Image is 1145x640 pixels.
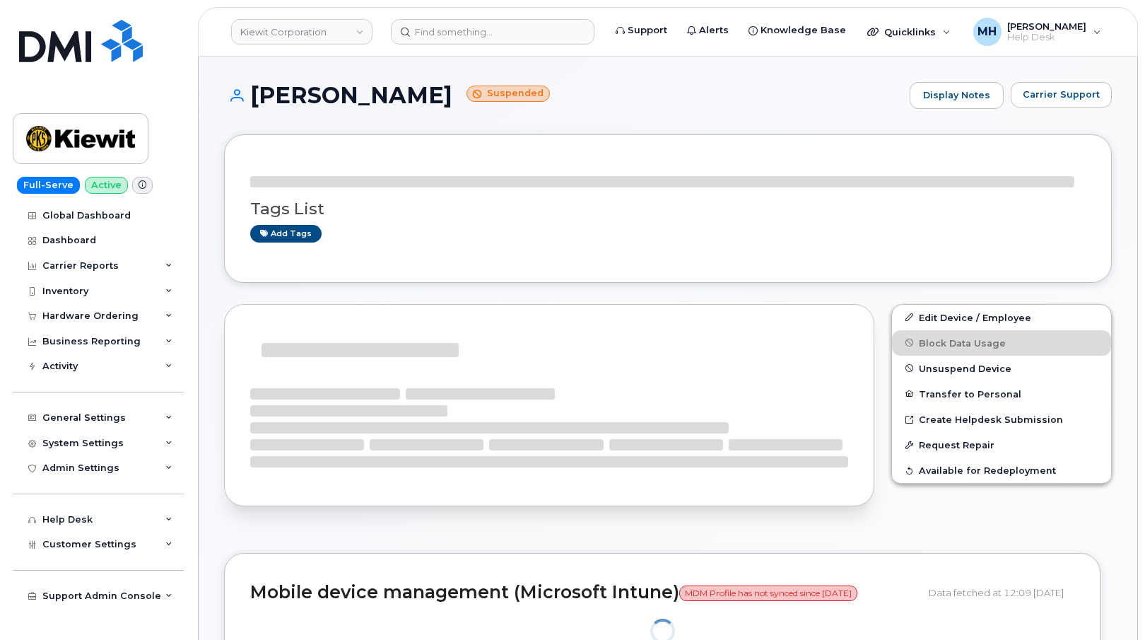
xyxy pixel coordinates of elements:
a: Edit Device / Employee [892,305,1111,330]
a: Add tags [250,225,322,243]
small: Suspended [466,86,550,102]
div: Data fetched at 12:09 [DATE] [929,579,1074,606]
button: Unsuspend Device [892,356,1111,381]
button: Available for Redeployment [892,458,1111,483]
button: Transfer to Personal [892,381,1111,407]
span: Available for Redeployment [919,465,1056,476]
span: MDM Profile has not synced since [DATE] [679,586,857,601]
h2: Mobile device management (Microsoft Intune) [250,583,918,603]
a: Create Helpdesk Submission [892,407,1111,432]
button: Block Data Usage [892,330,1111,356]
button: Request Repair [892,432,1111,458]
h3: Tags List [250,200,1086,218]
h1: [PERSON_NAME] [224,83,903,107]
a: Display Notes [910,82,1004,109]
button: Carrier Support [1011,82,1112,107]
span: Unsuspend Device [919,363,1011,373]
span: Carrier Support [1023,88,1100,101]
